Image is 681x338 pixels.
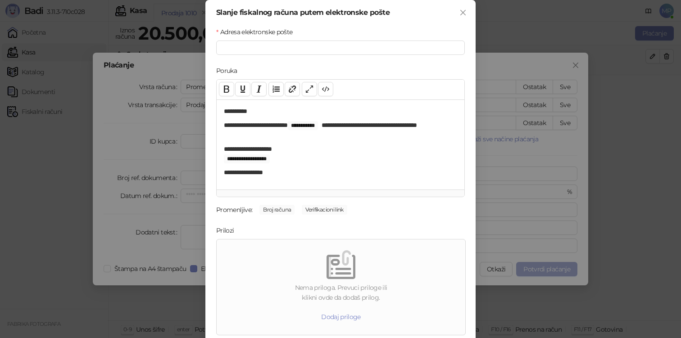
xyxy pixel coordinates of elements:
span: Zatvori [456,9,470,16]
label: Adresa elektronske pošte [216,27,298,37]
div: Nema priloga. Prevuci priloge ili klikni ovde da dodaš prilog. [220,283,462,302]
button: Code view [318,82,333,96]
button: Close [456,5,470,20]
label: Poruka [216,66,243,76]
span: Verifikacioni link [302,205,347,215]
span: emptyNema priloga. Prevuci priloge iliklikni ovde da dodaš prilog.Dodaj priloge [220,243,462,331]
img: empty [327,250,355,279]
input: Adresa elektronske pošte [216,41,465,55]
span: close [459,9,467,16]
button: List [268,82,284,96]
button: Full screen [302,82,317,96]
div: Promenljive: [216,205,252,215]
button: Underline [235,82,250,96]
span: Broj računa [259,205,295,215]
div: Slanje fiskalnog računa putem elektronske pošte [216,9,465,16]
button: Link [285,82,300,96]
button: Dodaj priloge [314,310,368,324]
button: Bold [219,82,234,96]
label: Prilozi [216,225,240,235]
button: Italic [251,82,267,96]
